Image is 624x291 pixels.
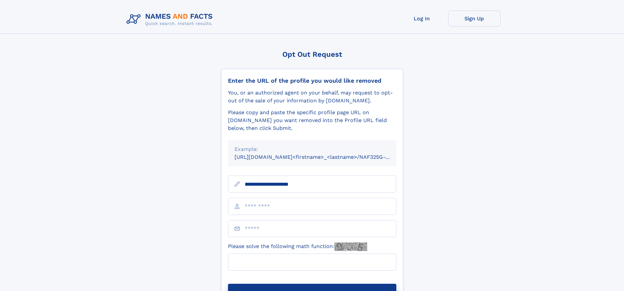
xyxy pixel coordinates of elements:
label: Please solve the following math function: [228,242,367,251]
img: Logo Names and Facts [124,10,218,28]
div: Please copy and paste the specific profile page URL on [DOMAIN_NAME] you want removed into the Pr... [228,109,396,132]
div: Opt Out Request [221,50,403,58]
div: Enter the URL of the profile you would like removed [228,77,396,84]
a: Sign Up [448,10,501,27]
a: Log In [396,10,448,27]
small: [URL][DOMAIN_NAME]<firstname>_<lastname>/NAF325G-xxxxxxxx [235,154,409,160]
div: You, or an authorized agent on your behalf, may request to opt-out of the sale of your informatio... [228,89,396,105]
div: Example: [235,145,390,153]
